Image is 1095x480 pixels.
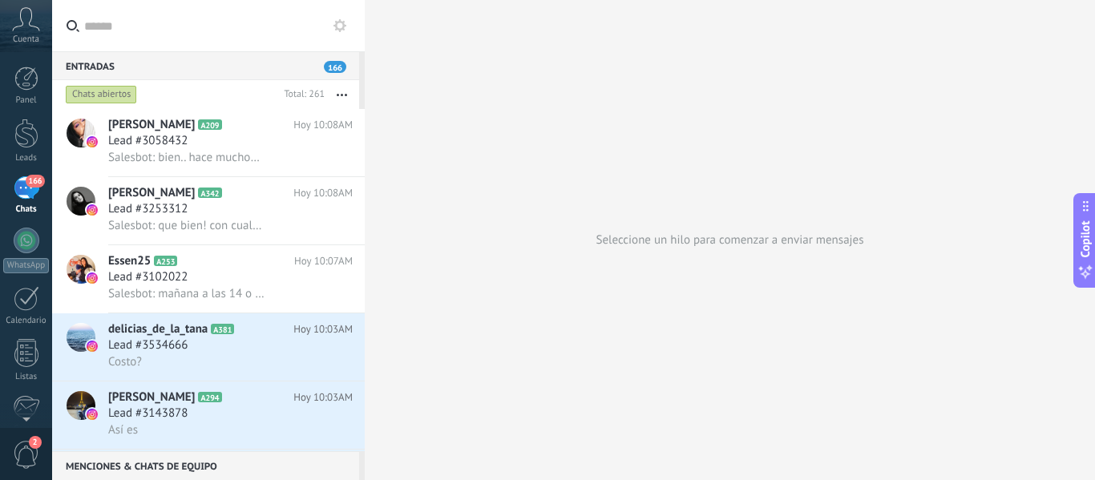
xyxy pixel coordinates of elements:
div: Menciones & Chats de equipo [52,451,359,480]
span: [PERSON_NAME] [108,389,195,405]
span: Lead #3102022 [108,269,188,285]
span: Lead #3534666 [108,337,188,353]
div: WhatsApp [3,258,49,273]
div: Panel [3,95,50,106]
span: Essen25 [108,253,151,269]
div: Calendario [3,316,50,326]
div: Entradas [52,51,359,80]
span: delicias_de_la_tana [108,321,208,337]
div: Leads [3,153,50,163]
span: A294 [198,392,221,402]
span: Hoy 10:07AM [294,253,353,269]
a: avatariconEssen25A253Hoy 10:07AMLead #3102022Salesbot: mañana a las 14 o a las 17:30? [52,245,365,313]
span: Hoy 10:03AM [293,321,353,337]
span: Hoy 10:08AM [293,117,353,133]
span: Hoy 10:08AM [293,185,353,201]
span: Cuenta [13,34,39,45]
span: Así es [108,422,138,438]
div: Total: 261 [277,87,325,103]
span: A381 [211,324,234,334]
img: icon [87,204,98,216]
img: icon [87,136,98,147]
a: avataricon[PERSON_NAME]A209Hoy 10:08AMLead #3058432Salesbot: bien.. hace mucho? como te esta yendo? [52,109,365,176]
div: Chats [3,204,50,215]
a: avataricon[PERSON_NAME]A294Hoy 10:03AMLead #3143878Así es [52,381,365,449]
span: Lead #3143878 [108,405,188,422]
a: avataricon[PERSON_NAME]A342Hoy 10:08AMLead #3253312Salesbot: que bien! con cual estas? [52,177,365,244]
span: A253 [154,256,177,266]
span: Hoy 10:03AM [293,389,353,405]
a: avataricondelicias_de_la_tanaA381Hoy 10:03AMLead #3534666Costo? [52,313,365,381]
span: Lead #3058432 [108,133,188,149]
span: [PERSON_NAME] [108,185,195,201]
span: Salesbot: mañana a las 14 o a las 17:30? [108,286,265,301]
span: [PERSON_NAME] [108,117,195,133]
span: Lead #3253312 [108,201,188,217]
div: Chats abiertos [66,85,137,104]
div: Listas [3,372,50,382]
span: 2 [29,436,42,449]
button: Más [325,80,359,109]
img: icon [87,272,98,284]
span: A209 [198,119,221,130]
img: icon [87,341,98,352]
span: 166 [26,175,44,188]
span: Costo? [108,354,142,369]
span: A342 [198,188,221,198]
span: Copilot [1077,220,1093,257]
span: Salesbot: bien.. hace mucho? como te esta yendo? [108,150,265,165]
img: icon [87,409,98,420]
span: 166 [324,61,346,73]
span: Salesbot: que bien! con cual estas? [108,218,265,233]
